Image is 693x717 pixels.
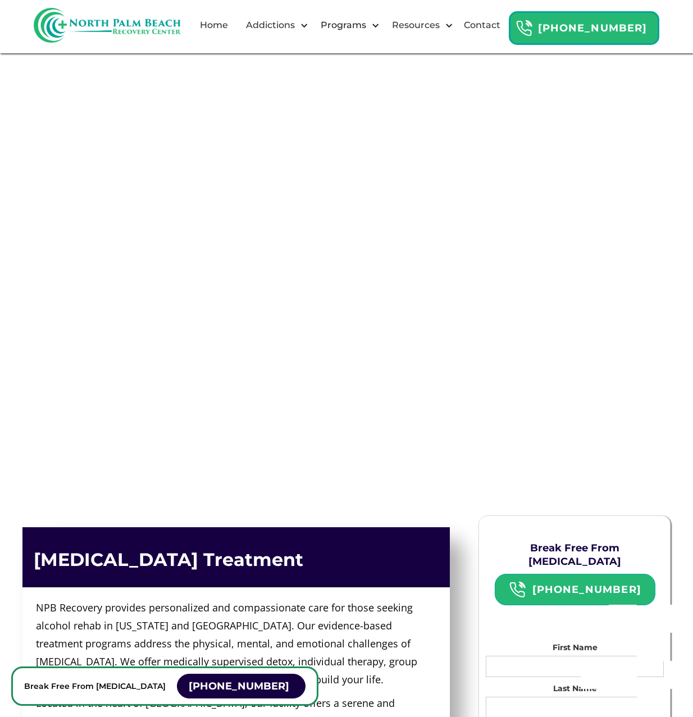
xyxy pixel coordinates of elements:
p: Break Free From [MEDICAL_DATA] [24,679,166,693]
strong: [PHONE_NUMBER] [189,680,289,692]
div: Resources [389,19,443,32]
h3: Break Free From [MEDICAL_DATA] [486,541,664,568]
a: Home [193,7,235,43]
strong: [PHONE_NUMBER] [532,583,641,596]
h2: [MEDICAL_DATA] Treatment [34,550,439,570]
img: Header Calendar Icons [509,581,526,599]
label: Last Name [486,683,664,694]
p: NPB Recovery provides personalized and compassionate care for those seeking alcohol rehab in [US_... [36,599,431,688]
div: Programs [318,19,369,32]
a: Contact [457,7,507,43]
a: Header Calendar Icons[PHONE_NUMBER] [509,6,659,45]
label: First Name [486,642,664,653]
div: Addictions [243,19,298,32]
img: Header Calendar Icons [516,20,532,37]
a: Header Calendar Icons[PHONE_NUMBER] [495,574,655,605]
a: [PHONE_NUMBER] [177,674,306,698]
strong: [PHONE_NUMBER] [538,22,647,34]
